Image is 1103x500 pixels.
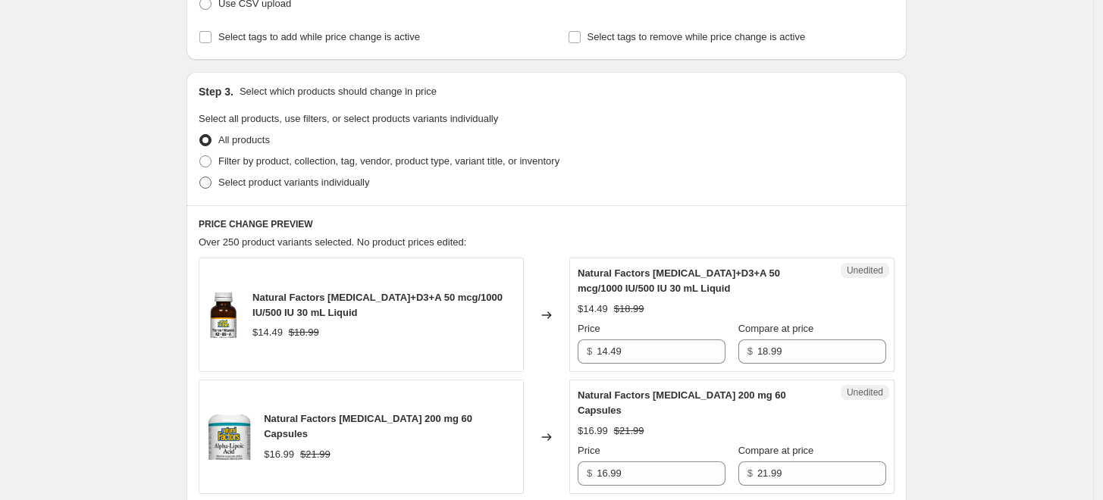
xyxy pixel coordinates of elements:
[252,292,503,318] span: Natural Factors [MEDICAL_DATA]+D3+A 50 mcg/1000 IU/500 IU 30 mL Liquid
[300,447,331,462] strike: $21.99
[218,31,420,42] span: Select tags to add while price change is active
[588,31,806,42] span: Select tags to remove while price change is active
[199,236,466,248] span: Over 250 product variants selected. No product prices edited:
[199,218,895,230] h6: PRICE CHANGE PREVIEW
[847,264,883,277] span: Unedited
[207,292,240,338] img: 1298_3D_494e1114-1c70-439d-9e0b-b697c712d8b1_80x.png
[738,323,814,334] span: Compare at price
[587,345,592,357] span: $
[578,323,600,334] span: Price
[218,155,559,167] span: Filter by product, collection, tag, vendor, product type, variant title, or inventory
[738,445,814,456] span: Compare at price
[578,302,608,317] div: $14.49
[199,84,233,99] h2: Step 3.
[252,325,283,340] div: $14.49
[578,423,608,439] div: $16.99
[614,423,644,439] strike: $21.99
[587,467,592,479] span: $
[614,302,644,317] strike: $18.99
[747,467,753,479] span: $
[289,325,319,340] strike: $18.99
[578,267,780,294] span: Natural Factors [MEDICAL_DATA]+D3+A 50 mcg/1000 IU/500 IU 30 mL Liquid
[847,386,883,398] span: Unedited
[218,134,270,145] span: All products
[264,413,472,439] span: Natural Factors [MEDICAL_DATA] 200 mg 60 Capsules
[199,113,498,124] span: Select all products, use filters, or select products variants individually
[578,389,786,416] span: Natural Factors [MEDICAL_DATA] 200 mg 60 Capsules
[264,447,294,462] div: $16.99
[207,414,252,460] img: 2098_NF_CEHR_80x.png
[218,177,369,188] span: Select product variants individually
[240,84,437,99] p: Select which products should change in price
[578,445,600,456] span: Price
[747,345,753,357] span: $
